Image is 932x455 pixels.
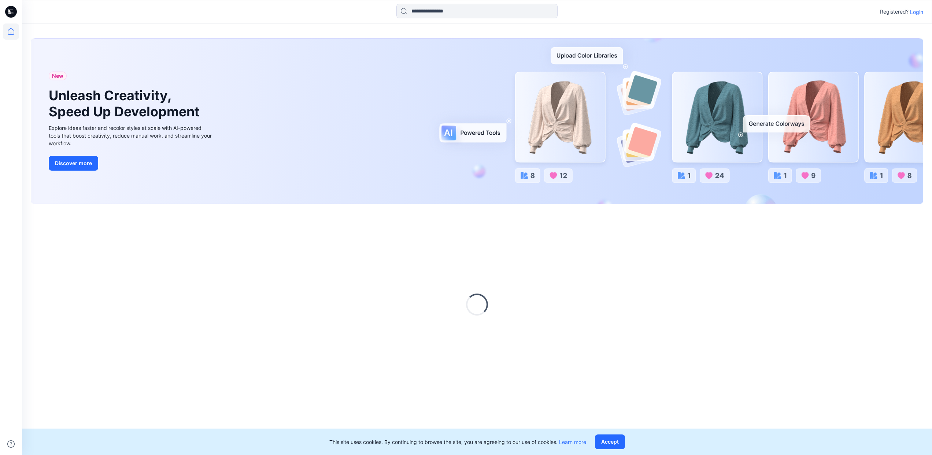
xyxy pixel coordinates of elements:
[880,7,909,16] p: Registered?
[49,156,214,171] a: Discover more
[52,72,63,80] span: New
[329,438,586,446] p: This site uses cookies. By continuing to browse the site, you are agreeing to our use of cookies.
[595,434,625,449] button: Accept
[49,124,214,147] div: Explore ideas faster and recolor styles at scale with AI-powered tools that boost creativity, red...
[559,439,586,445] a: Learn more
[49,156,98,171] button: Discover more
[49,88,203,119] h1: Unleash Creativity, Speed Up Development
[910,8,923,16] p: Login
